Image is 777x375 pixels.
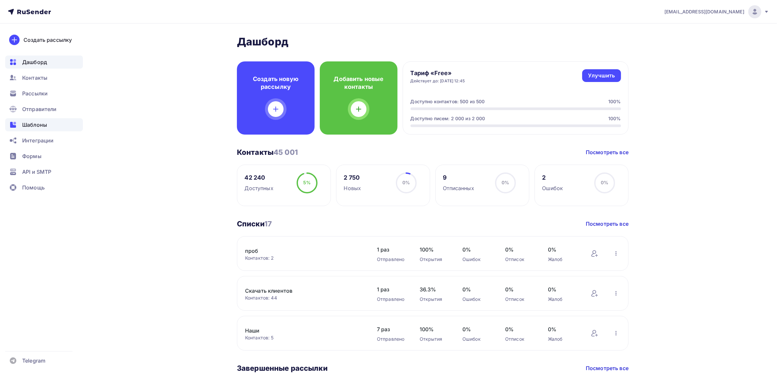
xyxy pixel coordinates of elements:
[502,180,509,185] span: 0%
[462,296,492,302] div: Ошибок
[22,152,41,160] span: Формы
[420,285,449,293] span: 36.3%
[5,118,83,131] a: Шаблоны
[23,36,72,44] div: Создать рассылку
[586,148,629,156] a: Посмотреть все
[5,71,83,84] a: Контакты
[247,75,304,91] h4: Создать новую рассылку
[420,246,449,253] span: 100%
[505,246,535,253] span: 0%
[548,285,578,293] span: 0%
[608,115,621,122] div: 100%
[443,174,474,182] div: 9
[664,5,769,18] a: [EMAIL_ADDRESS][DOMAIN_NAME]
[377,256,407,263] div: Отправлено
[505,285,535,293] span: 0%
[22,184,45,191] span: Помощь
[245,255,364,261] div: Контактов: 2
[548,246,578,253] span: 0%
[411,78,465,84] div: Действует до: [DATE] 12:45
[608,98,621,105] div: 100%
[5,150,83,163] a: Формы
[303,180,311,185] span: 5%
[462,256,492,263] div: Ошибок
[237,219,272,228] h3: Списки
[420,325,449,333] span: 100%
[22,357,45,365] span: Telegram
[264,220,272,228] span: 17
[664,8,744,15] span: [EMAIL_ADDRESS][DOMAIN_NAME]
[22,121,47,129] span: Шаблоны
[505,296,535,302] div: Отписок
[462,285,492,293] span: 0%
[245,334,364,341] div: Контактов: 5
[402,180,410,185] span: 0%
[377,285,407,293] span: 1 раз
[237,35,629,48] h2: Дашборд
[5,87,83,100] a: Рассылки
[420,296,449,302] div: Открытия
[377,246,407,253] span: 1 раз
[22,58,47,66] span: Дашборд
[505,336,535,342] div: Отписок
[548,256,578,263] div: Жалоб
[245,247,356,255] a: проб
[548,325,578,333] span: 0%
[462,336,492,342] div: Ошибок
[344,174,361,182] div: 2 750
[344,184,361,192] div: Новых
[237,364,328,373] h3: Завершенные рассылки
[411,98,485,105] div: Доступно контактов: 500 из 500
[245,327,356,334] a: Наши
[586,220,629,228] a: Посмотреть все
[5,103,83,116] a: Отправители
[377,296,407,302] div: Отправлено
[420,256,449,263] div: Открытия
[443,184,474,192] div: Отписанных
[22,137,54,144] span: Интеграции
[22,90,48,97] span: Рассылки
[505,325,535,333] span: 0%
[548,336,578,342] div: Жалоб
[245,287,356,295] a: Скачать клиентов
[22,105,57,113] span: Отправители
[420,336,449,342] div: Открытия
[542,174,563,182] div: 2
[411,69,465,77] h4: Тариф «Free»
[5,56,83,69] a: Дашборд
[462,246,492,253] span: 0%
[377,325,407,333] span: 7 раз
[586,364,629,372] a: Посмотреть все
[245,295,364,301] div: Контактов: 44
[22,168,51,176] span: API и SMTP
[505,256,535,263] div: Отписок
[601,180,608,185] span: 0%
[245,184,273,192] div: Доступных
[273,148,298,156] span: 45 001
[462,325,492,333] span: 0%
[377,336,407,342] div: Отправлено
[237,148,298,157] h3: Контакты
[542,184,563,192] div: Ошибок
[411,115,485,122] div: Доступно писем: 2 000 из 2 000
[22,74,47,82] span: Контакты
[330,75,387,91] h4: Добавить новые контакты
[588,72,615,79] div: Улучшить
[548,296,578,302] div: Жалоб
[245,174,273,182] div: 42 240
